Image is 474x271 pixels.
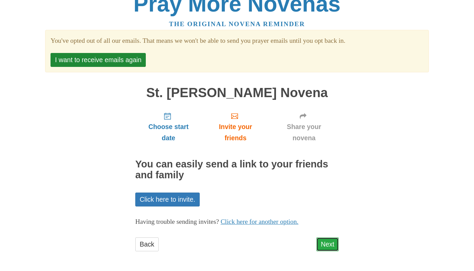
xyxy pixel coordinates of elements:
a: Click here to invite. [135,193,200,206]
a: Click here for another option. [221,218,299,225]
a: The original novena reminder [169,20,305,28]
a: Back [135,237,159,251]
a: Next [316,237,339,251]
a: Invite your friends [202,107,269,147]
h2: You can easily send a link to your friends and family [135,159,339,181]
span: Share your novena [276,121,332,144]
h1: St. [PERSON_NAME] Novena [135,86,339,100]
a: Choose start date [135,107,202,147]
span: Choose start date [142,121,195,144]
a: Share your novena [269,107,339,147]
span: Having trouble sending invites? [135,218,219,225]
button: I want to receive emails again [51,53,146,67]
span: Invite your friends [209,121,262,144]
section: You've opted out of all our emails. That means we won't be able to send you prayer emails until y... [51,35,423,47]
